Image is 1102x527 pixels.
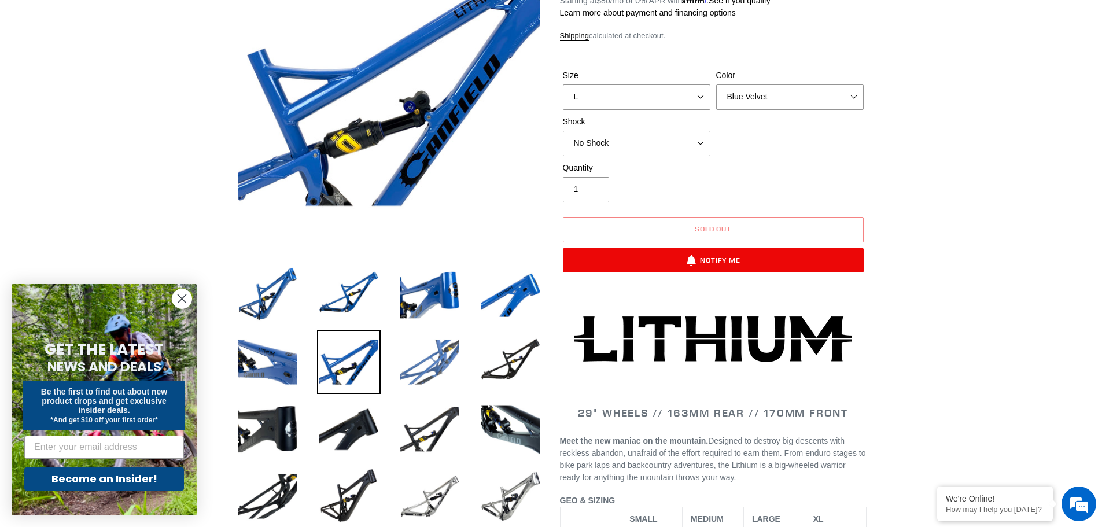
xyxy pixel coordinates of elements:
[578,406,848,419] span: 29" WHEELS // 163mm REAR // 170mm FRONT
[813,514,824,524] span: XL
[50,416,157,424] span: *And get $10 off your first order*
[560,30,867,42] div: calculated at checkout.
[24,436,184,459] input: Enter your email address
[479,330,543,394] img: Load image into Gallery viewer, LITHIUM - Frameset
[691,514,724,524] span: MEDIUM
[563,116,710,128] label: Shock
[695,224,732,233] span: Sold out
[563,217,864,242] button: Sold out
[574,316,852,362] img: Lithium-Logo_480x480.png
[236,263,300,327] img: Load image into Gallery viewer, LITHIUM - Frameset
[563,69,710,82] label: Size
[236,330,300,394] img: Load image into Gallery viewer, LITHIUM - Frameset
[317,263,381,327] img: Load image into Gallery viewer, LITHIUM - Frameset
[317,330,381,394] img: Load image into Gallery viewer, LITHIUM - Frameset
[398,263,462,327] img: Load image into Gallery viewer, LITHIUM - Frameset
[236,397,300,461] img: Load image into Gallery viewer, LITHIUM - Frameset
[560,496,616,505] span: GEO & SIZING
[41,387,168,415] span: Be the first to find out about new product drops and get exclusive insider deals.
[560,448,866,482] span: From enduro stages to bike park laps and backcountry adventures, the Lithium is a big-wheeled war...
[716,69,864,82] label: Color
[560,436,709,445] b: Meet the new maniac on the mountain.
[946,505,1044,514] p: How may I help you today?
[946,494,1044,503] div: We're Online!
[398,397,462,461] img: Load image into Gallery viewer, LITHIUM - Frameset
[563,162,710,174] label: Quantity
[172,289,192,309] button: Close dialog
[560,31,589,41] a: Shipping
[560,436,866,482] span: Designed to destroy big descents with reckless abandon, unafraid of the effort required to earn t...
[398,330,462,394] img: Load image into Gallery viewer, LITHIUM - Frameset
[752,514,780,524] span: LARGE
[629,514,657,524] span: SMALL
[47,358,161,376] span: NEWS AND DEALS
[560,8,736,17] a: Learn more about payment and financing options
[563,248,864,272] button: Notify Me
[479,263,543,327] img: Load image into Gallery viewer, LITHIUM - Frameset
[317,397,381,461] img: Load image into Gallery viewer, LITHIUM - Frameset
[479,397,543,461] img: Load image into Gallery viewer, LITHIUM - Frameset
[734,473,736,482] span: .
[24,467,184,491] button: Become an Insider!
[45,339,164,360] span: GET THE LATEST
